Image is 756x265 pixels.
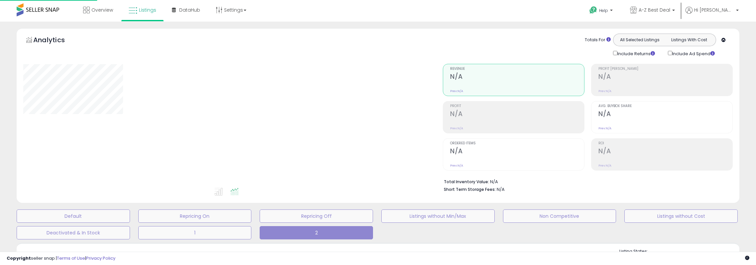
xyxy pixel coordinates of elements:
span: Overview [91,7,113,13]
span: Profit [PERSON_NAME] [598,67,732,71]
span: Hi [PERSON_NAME] [694,7,734,13]
button: Non Competitive [503,209,616,223]
h5: Analytics [33,35,78,46]
button: Deactivated & In Stock [17,226,130,239]
button: Repricing Off [260,209,373,223]
small: Prev: N/A [450,126,463,130]
h2: N/A [450,147,584,156]
b: Total Inventory Value: [444,179,489,185]
small: Prev: N/A [598,164,611,168]
span: Revenue [450,67,584,71]
span: A-Z Best Deal [639,7,670,13]
li: N/A [444,177,728,185]
span: Help [599,8,608,13]
h2: N/A [598,110,732,119]
button: 2 [260,226,373,239]
span: Ordered Items [450,142,584,145]
span: ROI [598,142,732,145]
i: Get Help [589,6,597,14]
small: Prev: N/A [450,164,463,168]
button: 1 [138,226,252,239]
a: Help [584,1,619,22]
strong: Copyright [7,255,31,261]
button: Listings With Cost [664,36,714,44]
span: Listings [139,7,156,13]
button: Repricing On [138,209,252,223]
button: Listings without Min/Max [381,209,495,223]
h2: N/A [450,73,584,82]
span: N/A [497,186,505,193]
small: Prev: N/A [598,89,611,93]
span: DataHub [179,7,200,13]
small: Prev: N/A [450,89,463,93]
button: Default [17,209,130,223]
div: Include Returns [608,50,663,57]
a: Hi [PERSON_NAME] [686,7,739,22]
span: Profit [450,104,584,108]
button: Listings without Cost [624,209,738,223]
button: All Selected Listings [615,36,665,44]
b: Short Term Storage Fees: [444,187,496,192]
div: seller snap | | [7,255,115,262]
h2: N/A [598,73,732,82]
h2: N/A [450,110,584,119]
span: Avg. Buybox Share [598,104,732,108]
small: Prev: N/A [598,126,611,130]
h2: N/A [598,147,732,156]
div: Totals For [585,37,611,43]
div: Include Ad Spend [663,50,725,57]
